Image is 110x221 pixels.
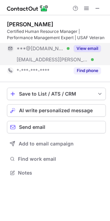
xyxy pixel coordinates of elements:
div: Certified Human Resource Manager | Performance Management Expert | USAF Veteran [7,28,106,41]
button: Reveal Button [74,45,101,52]
span: Find work email [18,156,103,162]
button: Add to email campaign [7,138,106,150]
img: ContactOut v5.3.10 [7,4,48,12]
button: Notes [7,168,106,178]
button: Reveal Button [74,67,101,74]
span: Send email [19,124,45,130]
span: Notes [18,170,103,176]
button: AI write personalized message [7,104,106,117]
span: ***@[DOMAIN_NAME] [17,45,64,52]
button: Find work email [7,154,106,164]
div: Save to List / ATS / CRM [19,91,94,97]
button: Send email [7,121,106,133]
button: save-profile-one-click [7,88,106,100]
span: Add to email campaign [19,141,74,147]
span: AI write personalized message [19,108,93,113]
span: [EMAIL_ADDRESS][PERSON_NAME][DOMAIN_NAME] [17,56,89,63]
div: [PERSON_NAME] [7,21,53,28]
